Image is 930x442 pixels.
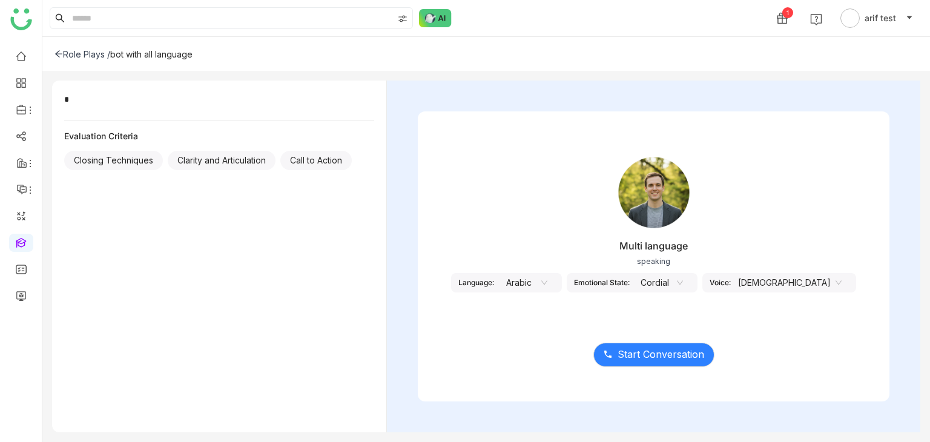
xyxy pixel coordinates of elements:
[637,257,670,266] div: speaking
[618,347,704,362] span: Start Conversation
[398,14,407,24] img: search-type.svg
[280,151,352,170] div: Call to Action
[168,151,275,170] div: Clarity and Articulation
[637,274,683,292] nz-select-item: Cordial
[110,49,193,59] div: bot with all language
[616,155,691,230] img: male.png
[619,240,688,252] div: Multi language
[64,151,163,170] div: Closing Techniques
[710,278,731,287] div: Voice:
[10,8,32,30] img: logo
[810,13,822,25] img: help.svg
[419,9,452,27] img: ask-buddy-normal.svg
[574,278,630,287] div: Emotional State:
[840,8,860,28] img: avatar
[64,131,374,141] div: Evaluation Criteria
[501,274,547,292] nz-select-item: Arabic
[54,49,110,59] div: Role Plays /
[593,343,714,367] button: Start Conversation
[458,278,494,287] div: Language:
[838,8,915,28] button: arif test
[865,12,896,25] span: arif test
[738,274,842,292] nz-select-item: Male
[782,7,793,18] div: 1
